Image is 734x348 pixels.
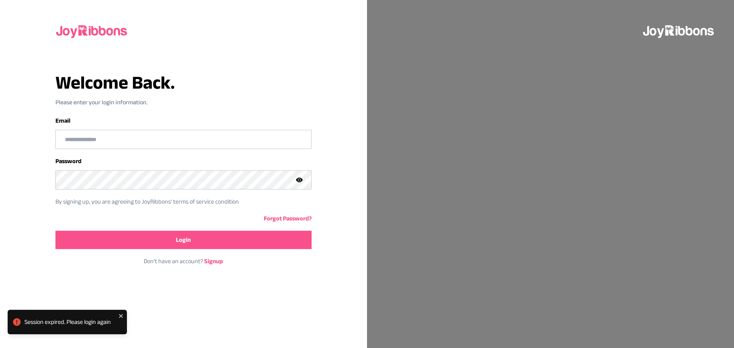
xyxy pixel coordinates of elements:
img: joyribbons [642,18,716,43]
h3: Welcome Back. [55,73,312,92]
a: Forgot Password? [264,215,312,222]
span: Login [176,235,191,244]
label: Email [55,117,70,124]
p: Don‘t have an account? [55,257,312,266]
img: joyribbons [55,18,129,43]
p: By signing up, you are agreeing to JoyRibbons‘ terms of service condition [55,197,300,206]
p: Please enter your login information. [55,98,312,107]
button: close [119,313,124,319]
button: Login [55,231,312,249]
div: Session expired. Please login again [24,317,116,327]
a: Signup [204,258,223,264]
label: Password [55,158,81,164]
